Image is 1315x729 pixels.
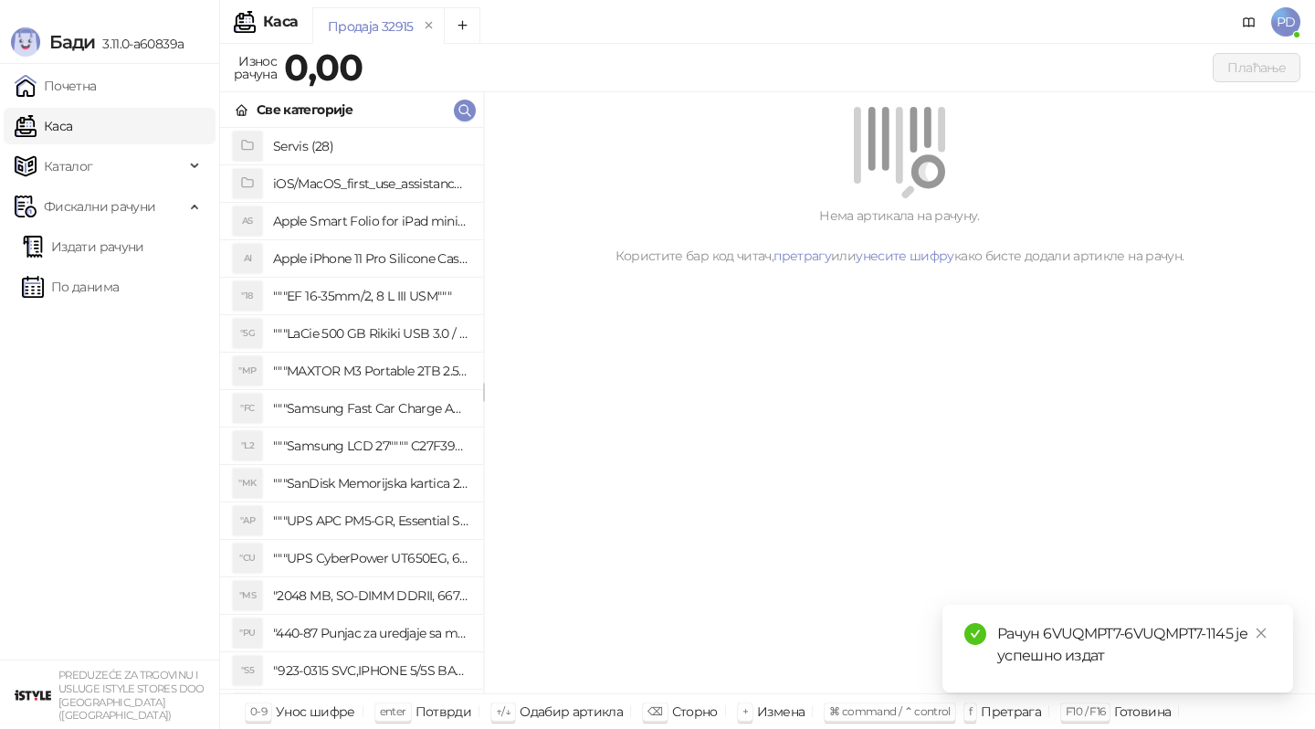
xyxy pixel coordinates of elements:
[856,248,954,264] a: унесите шифру
[273,244,468,273] h4: Apple iPhone 11 Pro Silicone Case - Black
[15,108,72,144] a: Каса
[964,623,986,645] span: check-circle
[273,169,468,198] h4: iOS/MacOS_first_use_assistance (4)
[233,319,262,348] div: "5G
[22,228,144,265] a: Издати рачуни
[506,206,1293,266] div: Нема артикала на рачуну. Користите бар код читач, или како бисте додали артикле на рачун.
[757,700,805,724] div: Измена
[273,469,468,498] h4: """SanDisk Memorijska kartica 256GB microSDXC sa SD adapterom SDSQXA1-256G-GN6MA - Extreme PLUS, ...
[233,244,262,273] div: AI
[230,49,280,86] div: Износ рачуна
[1255,627,1268,639] span: close
[233,394,262,423] div: "FC
[328,16,414,37] div: Продаја 32915
[444,7,480,44] button: Add tab
[997,623,1271,667] div: Рачун 6VUQMPT7-6VUQMPT7-1145 је успешно издат
[15,677,51,713] img: 64x64-companyLogo-77b92cf4-9946-4f36-9751-bf7bb5fd2c7d.png
[520,700,623,724] div: Одабир артикла
[22,269,119,305] a: По данима
[273,431,468,460] h4: """Samsung LCD 27"""" C27F390FHUXEN"""
[1213,53,1300,82] button: Плаћање
[95,36,184,52] span: 3.11.0-a60839a
[829,704,951,718] span: ⌘ command / ⌃ control
[273,544,468,573] h4: """UPS CyberPower UT650EG, 650VA/360W , line-int., s_uko, desktop"""
[263,15,298,29] div: Каса
[273,206,468,236] h4: Apple Smart Folio for iPad mini (A17 Pro) - Sage
[233,356,262,386] div: "MP
[220,128,483,693] div: grid
[417,18,441,34] button: remove
[647,704,662,718] span: ⌫
[273,281,468,311] h4: """EF 16-35mm/2, 8 L III USM"""
[1066,704,1105,718] span: F10 / F16
[981,700,1041,724] div: Претрага
[273,132,468,161] h4: Servis (28)
[416,700,472,724] div: Потврди
[44,188,155,225] span: Фискални рачуни
[969,704,972,718] span: f
[233,431,262,460] div: "L2
[233,544,262,573] div: "CU
[1114,700,1171,724] div: Готовина
[233,469,262,498] div: "MK
[273,618,468,648] h4: "440-87 Punjac za uredjaje sa micro USB portom 4/1, Stand."
[250,704,267,718] span: 0-9
[233,656,262,685] div: "S5
[1235,7,1264,37] a: Документација
[44,148,93,185] span: Каталог
[273,394,468,423] h4: """Samsung Fast Car Charge Adapter, brzi auto punja_, boja crna"""
[273,356,468,386] h4: """MAXTOR M3 Portable 2TB 2.5"""" crni eksterni hard disk HX-M201TCB/GM"""
[11,27,40,57] img: Logo
[284,45,363,90] strong: 0,00
[276,700,355,724] div: Унос шифре
[233,618,262,648] div: "PU
[257,100,352,120] div: Све категорије
[273,581,468,610] h4: "2048 MB, SO-DIMM DDRII, 667 MHz, Napajanje 1,8 0,1 V, Latencija CL5"
[233,506,262,535] div: "AP
[49,31,95,53] span: Бади
[233,281,262,311] div: "18
[273,656,468,685] h4: "923-0315 SVC,IPHONE 5/5S BATTERY REMOVAL TRAY Držač za iPhone sa kojim se otvara display
[496,704,510,718] span: ↑/↓
[233,581,262,610] div: "MS
[273,506,468,535] h4: """UPS APC PM5-GR, Essential Surge Arrest,5 utic_nica"""
[15,68,97,104] a: Почетна
[672,700,718,724] div: Сторно
[233,206,262,236] div: AS
[773,248,831,264] a: претрагу
[742,704,748,718] span: +
[380,704,406,718] span: enter
[273,319,468,348] h4: """LaCie 500 GB Rikiki USB 3.0 / Ultra Compact & Resistant aluminum / USB 3.0 / 2.5"""""""
[1251,623,1271,643] a: Close
[1271,7,1300,37] span: PD
[58,669,205,722] small: PREDUZEĆE ZA TRGOVINU I USLUGE ISTYLE STORES DOO [GEOGRAPHIC_DATA] ([GEOGRAPHIC_DATA])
